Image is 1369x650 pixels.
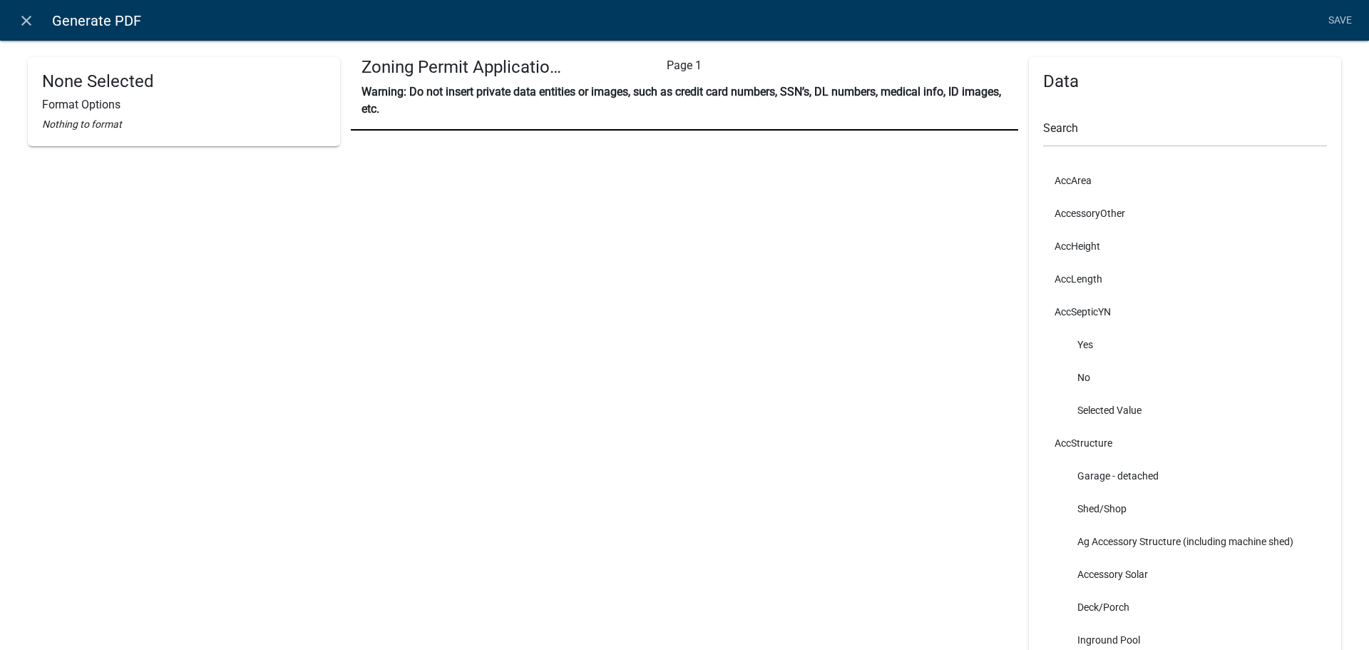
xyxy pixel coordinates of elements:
span: Page 1 [667,59,702,72]
h4: None Selected [42,71,326,92]
li: AccHeight [1043,230,1327,263]
li: Garage - detached [1043,459,1327,492]
li: Yes [1043,328,1327,361]
i: Nothing to format [42,118,122,130]
li: AccStructure [1043,427,1327,459]
li: AccArea [1043,164,1327,197]
i: close [18,12,35,29]
h4: Zoning Permit Application_[DATE].pdf [362,57,563,78]
li: Selected Value [1043,394,1327,427]
li: No [1043,361,1327,394]
h6: Format Options [42,98,326,111]
li: Ag Accessory Structure (including machine shed) [1043,525,1327,558]
li: AccessoryOther [1043,197,1327,230]
h4: Data [1043,71,1327,92]
li: Accessory Solar [1043,558,1327,591]
span: Generate PDF [52,6,141,35]
p: Warning: Do not insert private data entities or images, such as credit card numbers, SSN’s, DL nu... [362,83,1007,118]
li: Deck/Porch [1043,591,1327,624]
li: AccLength [1043,263,1327,295]
a: Save [1322,7,1358,34]
li: Shed/Shop [1043,492,1327,525]
li: AccSepticYN [1043,295,1327,328]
